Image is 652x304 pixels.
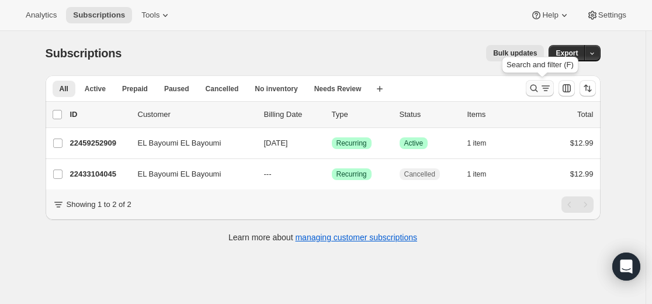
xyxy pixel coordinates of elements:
[598,11,626,20] span: Settings
[70,166,594,182] div: 22433104045EL Bayoumi EL Bayoumi---SuccessRecurringCancelled1 item$12.99
[337,139,367,148] span: Recurring
[493,49,537,58] span: Bulk updates
[523,7,577,23] button: Help
[467,170,487,179] span: 1 item
[60,84,68,94] span: All
[85,84,106,94] span: Active
[556,49,578,58] span: Export
[570,139,594,147] span: $12.99
[26,11,57,20] span: Analytics
[295,233,417,242] a: managing customer subscriptions
[314,84,362,94] span: Needs Review
[580,7,633,23] button: Settings
[67,199,131,210] p: Showing 1 to 2 of 2
[264,139,288,147] span: [DATE]
[404,139,424,148] span: Active
[164,84,189,94] span: Paused
[70,135,594,151] div: 22459252909EL Bayoumi EL Bayoumi[DATE]SuccessRecurringSuccessActive1 item$12.99
[70,137,129,149] p: 22459252909
[486,45,544,61] button: Bulk updates
[228,232,417,243] p: Learn more about
[549,45,585,61] button: Export
[264,109,322,120] p: Billing Date
[206,84,239,94] span: Cancelled
[46,47,122,60] span: Subscriptions
[337,170,367,179] span: Recurring
[467,139,487,148] span: 1 item
[577,109,593,120] p: Total
[255,84,297,94] span: No inventory
[400,109,458,120] p: Status
[559,80,575,96] button: Customize table column order and visibility
[70,168,129,180] p: 22433104045
[580,80,596,96] button: Sort the results
[404,170,435,179] span: Cancelled
[122,84,148,94] span: Prepaid
[134,7,178,23] button: Tools
[19,7,64,23] button: Analytics
[73,11,125,20] span: Subscriptions
[612,253,640,281] div: Open Intercom Messenger
[332,109,390,120] div: Type
[138,168,221,180] span: EL Bayoumi EL Bayoumi
[131,134,248,153] button: EL Bayoumi EL Bayoumi
[370,81,389,97] button: Create new view
[70,109,594,120] div: IDCustomerBilling DateTypeStatusItemsTotal
[467,166,500,182] button: 1 item
[561,196,594,213] nav: Pagination
[467,135,500,151] button: 1 item
[542,11,558,20] span: Help
[66,7,132,23] button: Subscriptions
[570,170,594,178] span: $12.99
[138,109,255,120] p: Customer
[526,80,554,96] button: Search and filter results
[70,109,129,120] p: ID
[141,11,159,20] span: Tools
[131,165,248,184] button: EL Bayoumi EL Bayoumi
[138,137,221,149] span: EL Bayoumi EL Bayoumi
[467,109,526,120] div: Items
[264,170,272,178] span: ---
